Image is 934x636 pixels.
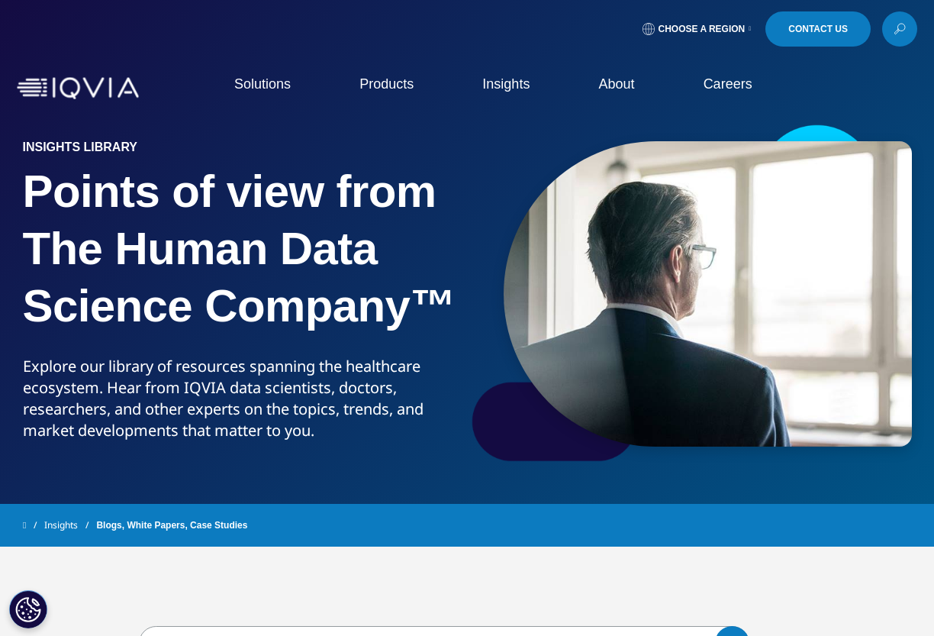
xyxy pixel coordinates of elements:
[17,79,139,101] img: IQVIA Healthcare Information Technology and Pharma Clinical Research Company
[613,76,652,95] a: About
[662,23,747,35] span: Choose a Region
[9,590,47,628] button: Cookies Settings
[23,356,462,450] p: Explore our library of resources spanning the healthcare ecosystem. Hear from IQVIA data scientis...
[491,76,544,95] a: Insights
[23,163,462,356] h1: Points of view from The Human Data Science Company™
[145,53,917,125] nav: Primary
[96,512,250,539] span: Blogs, White Papers, Case Studies
[791,24,848,34] span: Contact Us
[504,141,912,447] img: gettyimages-994519422-900px.jpg
[364,76,423,95] a: Products
[768,11,871,47] a: Contact Us
[721,76,771,95] a: Careers
[44,512,96,539] a: Insights
[23,141,462,163] h6: Insights Library
[234,76,295,95] a: Solutions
